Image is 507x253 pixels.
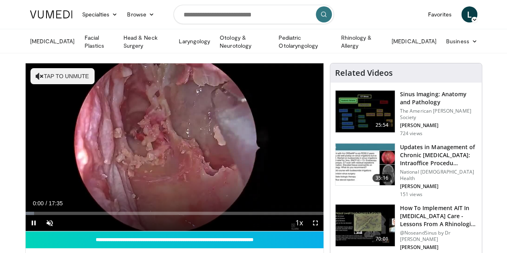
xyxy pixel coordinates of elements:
p: @NoseandSinus by Dr [PERSON_NAME] [400,230,477,243]
a: Pediatric Otolaryngology [274,34,336,50]
span: / [46,200,47,206]
img: VuMedi Logo [30,10,73,18]
a: Business [441,33,482,49]
div: Progress Bar [26,212,323,215]
a: Rhinology & Allergy [336,34,387,50]
a: [MEDICAL_DATA] [25,33,80,49]
span: 0:00 [33,200,44,206]
img: 4d46ad28-bf85-4ffa-992f-e5d3336e5220.150x105_q85_crop-smart_upscale.jpg [335,144,395,185]
input: Search topics, interventions [174,5,334,24]
a: Otology & Neurotology [215,34,274,50]
img: 3d43f09a-5d0c-4774-880e-3909ea54edb9.150x105_q85_crop-smart_upscale.jpg [335,204,395,246]
a: [MEDICAL_DATA] [387,33,441,49]
img: 5d00bf9a-6682-42b9-8190-7af1e88f226b.150x105_q85_crop-smart_upscale.jpg [335,91,395,132]
video-js: Video Player [26,63,323,231]
button: Pause [26,215,42,231]
a: Head & Neck Surgery [119,34,174,50]
span: 17:35 [48,200,63,206]
p: [PERSON_NAME] [400,183,477,190]
button: Fullscreen [307,215,323,231]
button: Playback Rate [291,215,307,231]
a: L [461,6,477,22]
a: Favorites [423,6,457,22]
p: [PERSON_NAME] [400,122,477,129]
p: [PERSON_NAME] [400,244,477,251]
h3: How To Implement AIT In [MEDICAL_DATA] Care - Lessons From A Rhinologist A… [400,204,477,228]
a: 35:16 Updates in Management of Chronic [MEDICAL_DATA]: Intraoffice Procedu… National [DEMOGRAPHIC... [335,143,477,198]
h3: Updates in Management of Chronic [MEDICAL_DATA]: Intraoffice Procedu… [400,143,477,167]
a: Laryngology [174,33,215,49]
button: Tap to unmute [30,68,95,84]
p: The American [PERSON_NAME] Society [400,108,477,121]
a: 25:54 Sinus Imaging: Anatomy and Pathology The American [PERSON_NAME] Society [PERSON_NAME] 724 v... [335,90,477,137]
a: Facial Plastics [79,34,118,50]
a: Specialties [77,6,123,22]
button: Unmute [42,215,58,231]
p: 724 views [400,130,422,137]
h4: Related Videos [335,68,393,78]
h3: Sinus Imaging: Anatomy and Pathology [400,90,477,106]
span: 70:01 [372,235,392,243]
span: 25:54 [372,121,392,129]
p: National [DEMOGRAPHIC_DATA] Health [400,169,477,182]
a: Browse [122,6,159,22]
p: 151 views [400,191,422,198]
span: 35:16 [372,174,392,182]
